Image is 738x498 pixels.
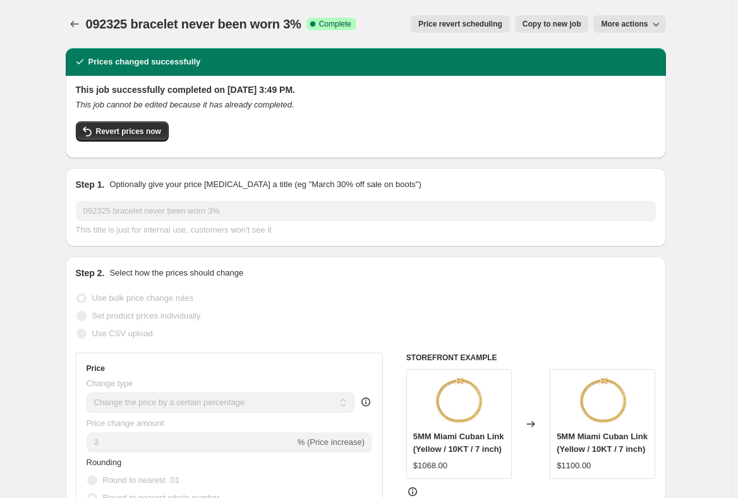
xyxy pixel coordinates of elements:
[76,100,294,109] i: This job cannot be edited because it has already completed.
[87,363,105,373] h3: Price
[109,267,243,279] p: Select how the prices should change
[76,178,105,191] h2: Step 1.
[298,437,365,447] span: % (Price increase)
[87,379,133,388] span: Change type
[413,432,504,454] span: 5MM Miami Cuban Link (Yellow / 10KT / 7 inch)
[86,17,301,31] span: 092325 bracelet never been worn 3%
[360,396,372,408] div: help
[66,15,83,33] button: Price change jobs
[433,376,484,427] img: MIAMI5MM_c611d693-d752-4eaf-8cdc-58993760fee7_80x.jpg
[87,432,295,452] input: -15
[92,311,201,320] span: Set product prices individually
[523,19,581,29] span: Copy to new job
[515,15,589,33] button: Copy to new job
[88,56,201,68] h2: Prices changed successfully
[92,329,153,338] span: Use CSV upload
[413,459,447,472] div: $1068.00
[411,15,510,33] button: Price revert scheduling
[557,432,648,454] span: 5MM Miami Cuban Link (Yellow / 10KT / 7 inch)
[593,15,665,33] button: More actions
[76,83,656,96] h2: This job successfully completed on [DATE] 3:49 PM.
[87,458,122,467] span: Rounding
[109,178,421,191] p: Optionally give your price [MEDICAL_DATA] a title (eg "March 30% off sale on boots")
[578,376,628,427] img: MIAMI5MM_c611d693-d752-4eaf-8cdc-58993760fee7_80x.jpg
[76,121,169,142] button: Revert prices now
[319,19,351,29] span: Complete
[92,293,193,303] span: Use bulk price change rules
[406,353,656,363] h6: STOREFRONT EXAMPLE
[76,225,272,234] span: This title is just for internal use, customers won't see it
[601,19,648,29] span: More actions
[103,475,179,485] span: Round to nearest .01
[76,267,105,279] h2: Step 2.
[76,201,656,221] input: 30% off holiday sale
[557,459,591,472] div: $1100.00
[96,126,161,137] span: Revert prices now
[87,418,164,428] span: Price change amount
[418,19,502,29] span: Price revert scheduling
